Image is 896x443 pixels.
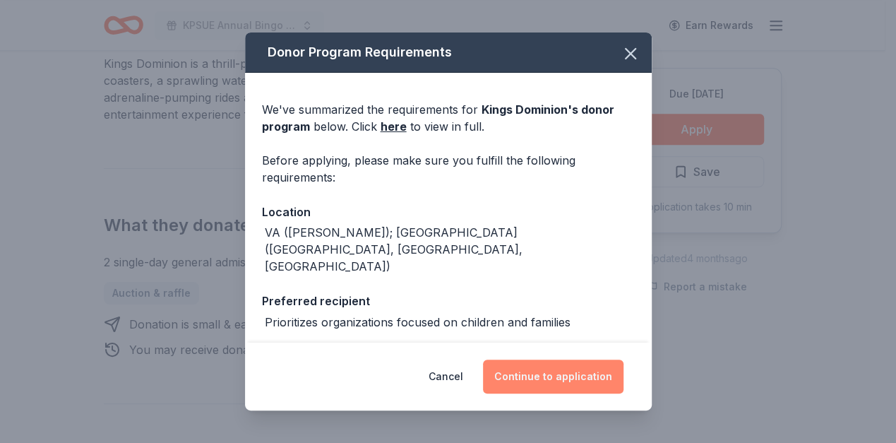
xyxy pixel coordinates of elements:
div: Location [262,203,635,221]
div: We've summarized the requirements for below. Click to view in full. [262,101,635,135]
a: here [381,118,407,135]
div: Before applying, please make sure you fulfill the following requirements: [262,152,635,186]
div: Preferred recipient [262,292,635,310]
div: Donor Program Requirements [245,33,652,73]
div: VA ([PERSON_NAME]); [GEOGRAPHIC_DATA] ([GEOGRAPHIC_DATA], [GEOGRAPHIC_DATA], [GEOGRAPHIC_DATA]) [265,224,635,275]
div: Prioritizes organizations focused on children and families [265,314,571,331]
button: Cancel [429,360,463,394]
button: Continue to application [483,360,623,394]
